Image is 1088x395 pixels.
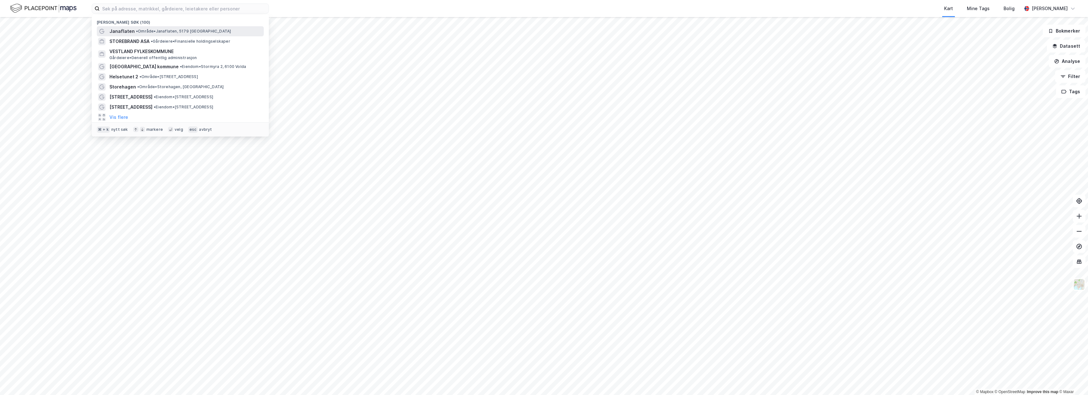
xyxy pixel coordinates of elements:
span: Janaflaten [109,27,135,35]
span: • [137,84,139,89]
span: Eiendom • Stormyra 2, 6100 Volda [180,64,246,69]
button: Analyse [1049,55,1085,68]
div: Kart [944,5,953,12]
span: [GEOGRAPHIC_DATA] kommune [109,63,179,70]
span: Helsetunet 2 [109,73,138,81]
input: Søk på adresse, matrikkel, gårdeiere, leietakere eller personer [100,4,269,13]
div: markere [146,127,163,132]
span: • [151,39,153,44]
span: Område • [STREET_ADDRESS] [139,74,198,79]
span: • [154,105,156,109]
span: • [154,94,156,99]
div: ⌘ + k [97,126,110,133]
button: Datasett [1047,40,1085,52]
button: Tags [1056,85,1085,98]
span: Gårdeiere • Generell offentlig administrasjon [109,55,197,60]
div: nytt søk [111,127,128,132]
div: Bolig [1004,5,1015,12]
span: Eiendom • [STREET_ADDRESS] [154,105,213,110]
a: OpenStreetMap [995,390,1025,394]
img: logo.f888ab2527a4732fd821a326f86c7f29.svg [10,3,77,14]
a: Mapbox [976,390,993,394]
div: avbryt [199,127,212,132]
span: Storehagen [109,83,136,91]
span: • [139,74,141,79]
a: Improve this map [1027,390,1058,394]
span: [STREET_ADDRESS] [109,93,152,101]
div: [PERSON_NAME] [1032,5,1068,12]
span: STOREBRAND ASA [109,38,150,45]
span: • [136,29,138,33]
div: esc [188,126,198,133]
div: Mine Tags [967,5,990,12]
button: Filter [1055,70,1085,83]
img: Z [1073,278,1085,290]
span: [STREET_ADDRESS] [109,103,152,111]
div: Kontrollprogram for chat [1056,365,1088,395]
span: VESTLAND FYLKESKOMMUNE [109,48,261,55]
span: Gårdeiere • Finansielle holdingselskaper [151,39,230,44]
span: Område • Janaflaten, 5179 [GEOGRAPHIC_DATA] [136,29,231,34]
div: velg [175,127,183,132]
span: • [180,64,182,69]
span: Eiendom • [STREET_ADDRESS] [154,94,213,100]
button: Vis flere [109,113,128,121]
div: [PERSON_NAME] søk (100) [92,15,269,26]
iframe: Chat Widget [1056,365,1088,395]
span: Område • Storehagen, [GEOGRAPHIC_DATA] [137,84,224,89]
button: Bokmerker [1043,25,1085,37]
